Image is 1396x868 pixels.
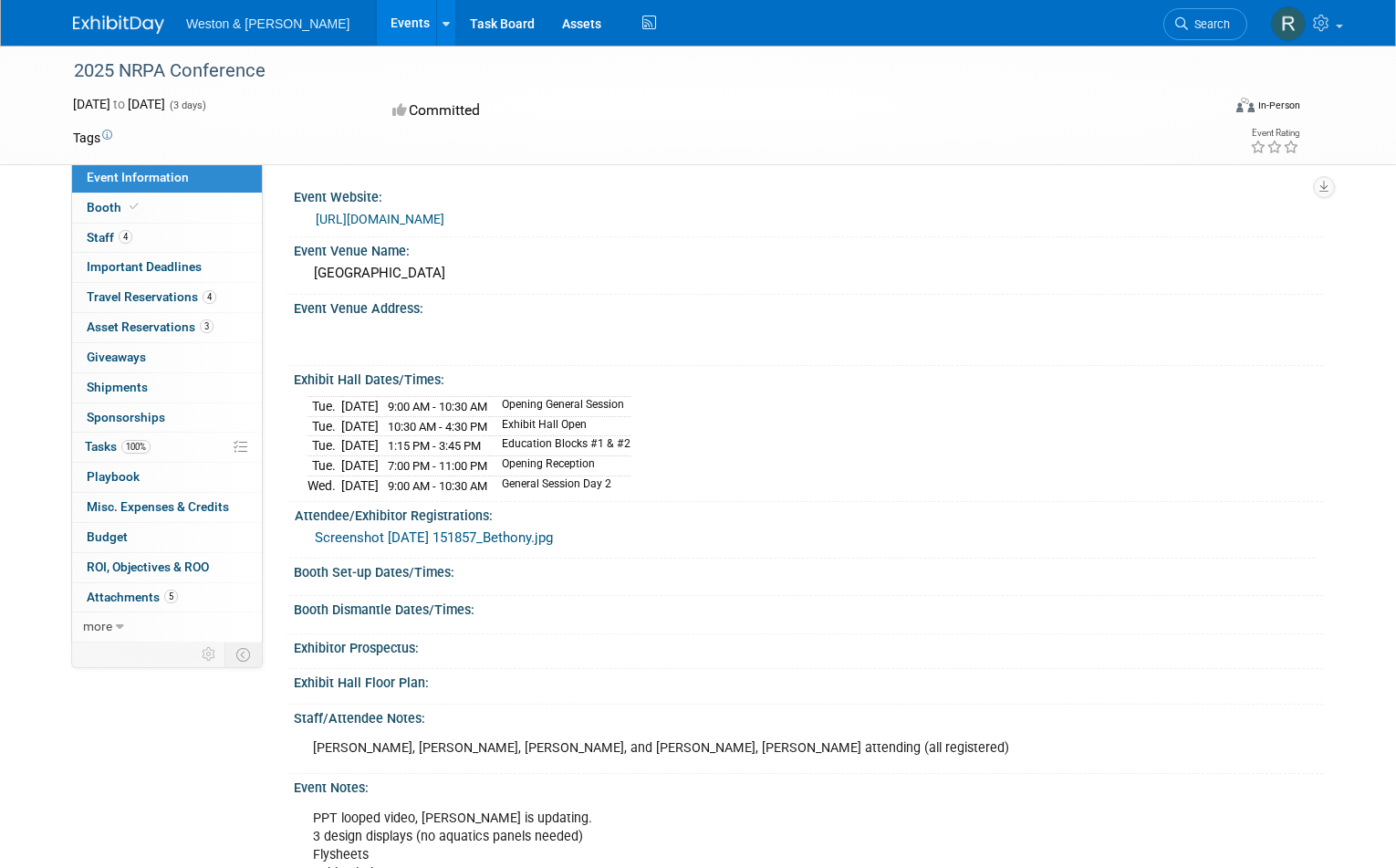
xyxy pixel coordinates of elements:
div: Exhibit Hall Floor Plan: [294,669,1323,692]
td: [DATE] [341,397,379,417]
span: Tasks [85,439,151,454]
span: Shipments [87,380,148,394]
i: Booth reservation complete [130,202,139,212]
div: 2025 NRPA Conference [68,55,1195,88]
a: Search [1163,8,1247,40]
td: Opening General Session [491,397,630,417]
span: Booth [87,200,142,214]
td: Tue. [307,436,341,456]
td: Toggle Event Tabs [225,643,263,666]
td: Personalize Event Tab Strip [193,643,225,666]
a: more [72,612,262,642]
td: [DATE] [341,416,379,436]
div: Staff/Attendee Notes: [294,705,1323,727]
a: [URL][DOMAIN_NAME] [316,212,444,226]
a: ROI, Objectives & ROO [72,553,262,582]
td: Tags [73,129,112,147]
span: Event Information [87,170,189,184]
div: Event Rating [1250,129,1299,138]
span: 5 [164,590,178,603]
span: 4 [119,230,132,244]
div: [GEOGRAPHIC_DATA] [307,259,1309,288]
a: Playbook [72,463,262,492]
td: Opening Reception [491,456,630,476]
td: [DATE] [341,476,379,495]
a: Budget [72,523,262,552]
span: ROI, Objectives & ROO [87,559,209,574]
span: Budget [87,529,128,544]
td: Wed. [307,476,341,495]
img: rachel cotter [1271,6,1306,41]
span: Important Deadlines [87,259,202,274]
div: Event Website: [294,183,1323,206]
span: 10:30 AM - 4:30 PM [388,420,487,434]
a: Event Information [72,163,262,193]
div: In-Person [1257,99,1300,112]
td: Exhibit Hall Open [491,416,630,436]
a: Staff4 [72,224,262,253]
div: Exhibitor Prospectus: [294,634,1323,657]
td: Tue. [307,397,341,417]
a: Screenshot [DATE] 151857_Bethony.jpg [315,529,553,546]
span: 9:00 AM - 10:30 AM [388,479,487,493]
span: Search [1188,17,1230,31]
div: Event Venue Name: [294,237,1323,260]
span: Giveaways [87,350,146,364]
div: Booth Dismantle Dates/Times: [294,596,1323,619]
span: 7:00 PM - 11:00 PM [388,459,487,473]
td: [DATE] [341,456,379,476]
span: Attachments [87,590,178,604]
a: Booth [72,193,262,223]
span: 3 [200,319,214,333]
span: Playbook [87,469,140,484]
a: Misc. Expenses & Credits [72,493,262,522]
a: Travel Reservations4 [72,283,262,312]
span: Misc. Expenses & Credits [87,499,229,514]
div: Event Venue Address: [294,295,1323,318]
span: to [110,97,128,111]
div: Event Notes: [294,774,1323,797]
span: Asset Reservations [87,319,214,334]
span: 1:15 PM - 3:45 PM [388,439,481,453]
td: Tue. [307,456,341,476]
span: more [83,619,112,633]
span: Weston & [PERSON_NAME] [186,16,349,31]
div: Booth Set-up Dates/Times: [294,559,1323,581]
a: Shipments [72,373,262,403]
span: 4 [203,290,216,304]
span: Travel Reservations [87,289,216,304]
img: ExhibitDay [73,16,164,34]
td: [DATE] [341,436,379,456]
span: 100% [121,440,151,454]
span: [DATE] [DATE] [73,97,165,111]
a: Asset Reservations3 [72,313,262,342]
a: Attachments5 [72,583,262,612]
td: Tue. [307,416,341,436]
a: Important Deadlines [72,253,262,282]
div: Attendee/Exhibitor Registrations: [295,502,1315,525]
a: Giveaways [72,343,262,372]
span: 9:00 AM - 10:30 AM [388,400,487,413]
a: Tasks100% [72,433,262,462]
td: Education Blocks #1 & #2 [491,436,630,456]
span: (3 days) [168,99,206,111]
span: Sponsorships [87,410,165,424]
div: Exhibit Hall Dates/Times: [294,366,1323,389]
div: [PERSON_NAME], [PERSON_NAME], [PERSON_NAME], and [PERSON_NAME], [PERSON_NAME] attending (all regi... [300,730,1122,767]
div: Committed [387,95,777,127]
a: Sponsorships [72,403,262,433]
img: Format-Inperson.png [1236,98,1255,112]
span: Staff [87,230,132,245]
td: General Session Day 2 [491,476,630,495]
div: Event Format [1119,95,1300,122]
